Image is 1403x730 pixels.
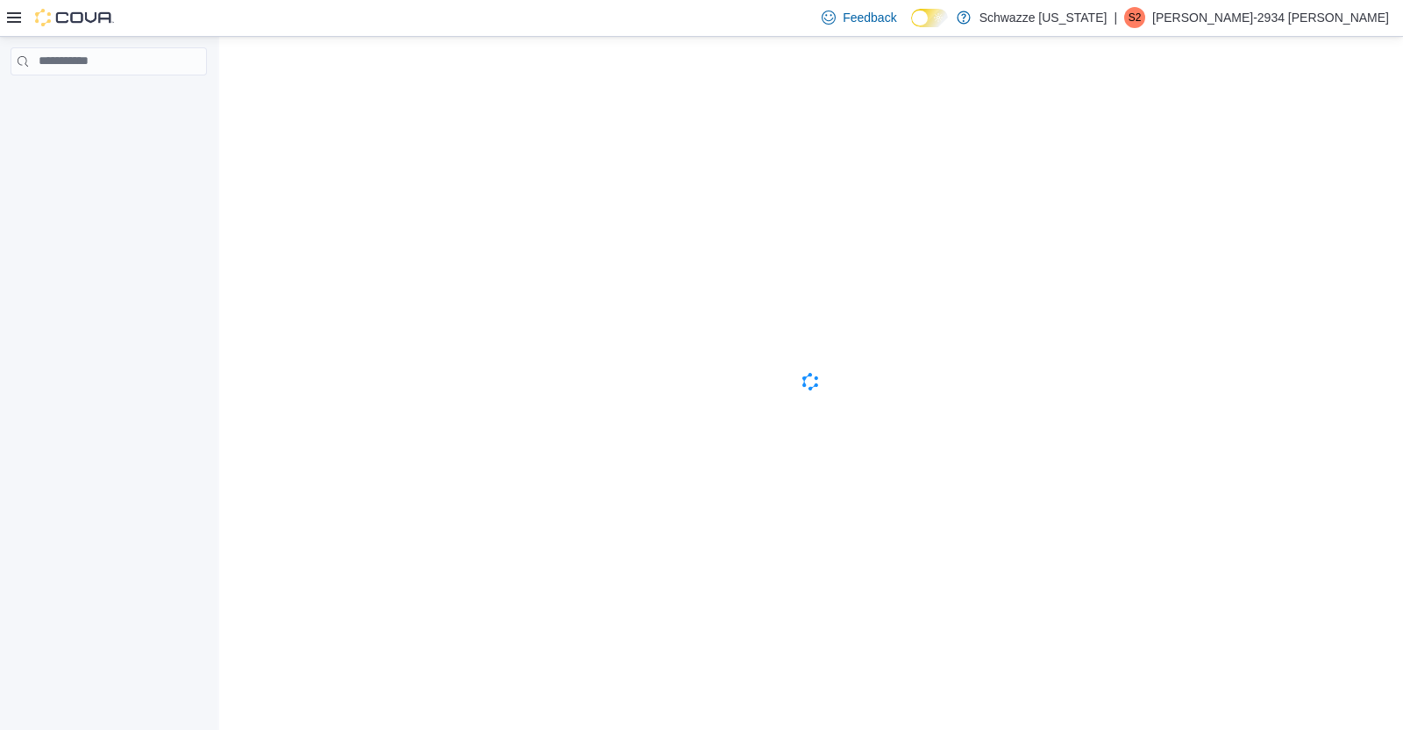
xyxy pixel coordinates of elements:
span: Feedback [843,9,896,26]
div: Steven-2934 Fuentes [1124,7,1145,28]
p: | [1114,7,1117,28]
img: Cova [35,9,114,26]
span: Dark Mode [911,27,912,28]
p: Schwazze [US_STATE] [979,7,1107,28]
p: [PERSON_NAME]-2934 [PERSON_NAME] [1152,7,1389,28]
span: S2 [1129,7,1142,28]
nav: Complex example [11,79,207,121]
input: Dark Mode [911,9,948,27]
